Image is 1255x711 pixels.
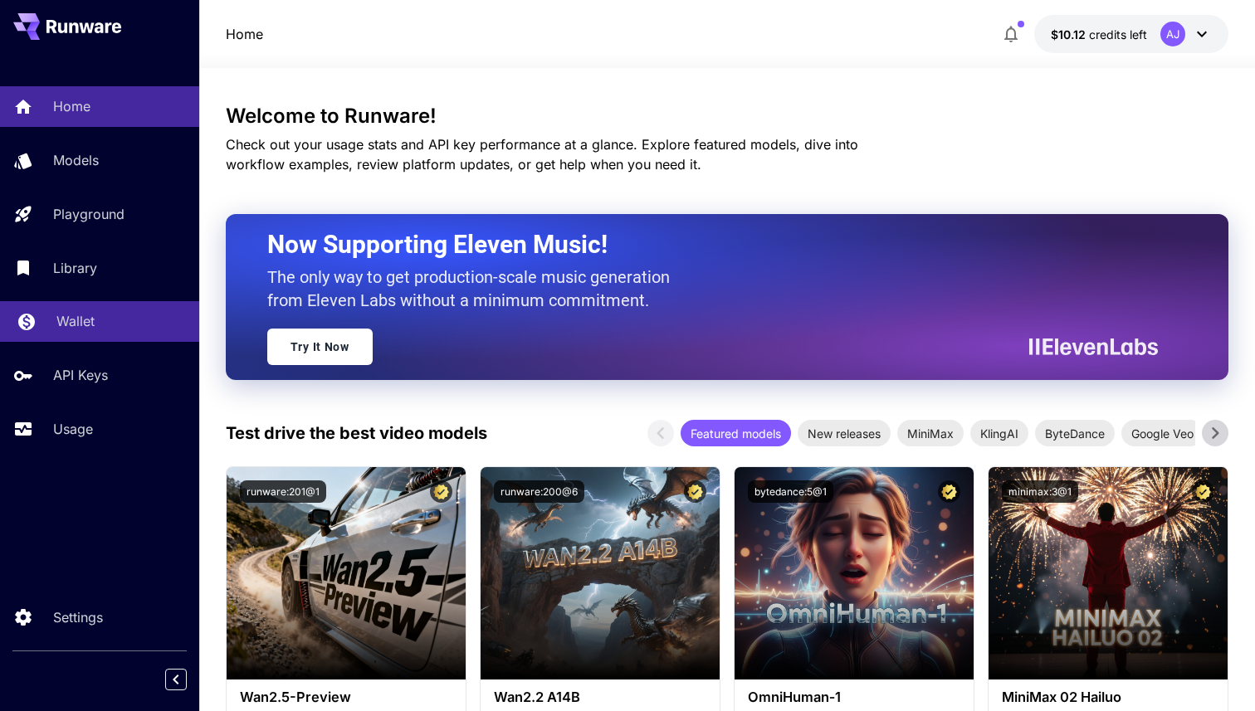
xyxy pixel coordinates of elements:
p: Playground [53,204,125,224]
h2: Now Supporting Eleven Music! [267,229,1145,261]
button: Certified Model – Vetted for best performance and includes a commercial license. [430,480,452,503]
button: bytedance:5@1 [748,480,833,503]
h3: MiniMax 02 Hailuo [1002,689,1214,705]
p: Home [53,96,90,116]
img: alt [227,467,466,679]
a: Home [226,24,263,44]
span: Google Veo [1121,425,1204,442]
button: Certified Model – Vetted for best performance and includes a commercial license. [1192,480,1214,503]
p: Models [53,150,99,170]
h3: Welcome to Runware! [226,105,1228,128]
span: MiniMax [897,425,964,442]
p: Test drive the best video models [226,421,487,446]
p: The only way to get production-scale music generation from Eleven Labs without a minimum commitment. [267,265,682,312]
div: AJ [1160,22,1185,46]
button: runware:201@1 [240,480,326,503]
button: minimax:3@1 [1002,480,1078,503]
button: Certified Model – Vetted for best performance and includes a commercial license. [938,480,960,503]
button: Certified Model – Vetted for best performance and includes a commercial license. [684,480,706,503]
div: New releases [798,420,891,446]
span: ByteDance [1035,425,1115,442]
button: $10.12163AJ [1034,15,1228,53]
button: runware:200@6 [494,480,584,503]
div: Collapse sidebar [178,665,199,694]
a: Try It Now [267,329,373,365]
h3: Wan2.5-Preview [240,689,452,705]
span: Featured models [681,425,791,442]
div: ByteDance [1035,420,1115,446]
span: Check out your usage stats and API key performance at a glance. Explore featured models, dive int... [226,136,858,173]
p: Wallet [56,311,95,331]
span: credits left [1089,27,1147,41]
h3: Wan2.2 A14B [494,689,706,705]
div: MiniMax [897,420,964,446]
img: alt [481,467,720,679]
div: Featured models [681,420,791,446]
div: Google Veo [1121,420,1204,446]
button: Collapse sidebar [165,669,187,690]
span: KlingAI [970,425,1028,442]
span: $10.12 [1051,27,1089,41]
p: Usage [53,419,93,439]
p: Library [53,258,97,278]
nav: breadcrumb [226,24,263,44]
span: New releases [798,425,891,442]
img: alt [735,467,974,679]
p: Settings [53,607,103,627]
h3: OmniHuman‑1 [748,689,960,705]
img: alt [989,467,1228,679]
div: KlingAI [970,420,1028,446]
div: $10.12163 [1051,26,1147,43]
p: API Keys [53,365,108,385]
